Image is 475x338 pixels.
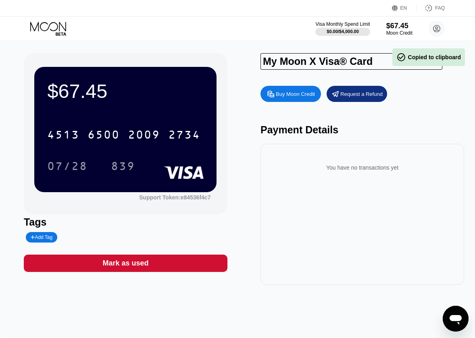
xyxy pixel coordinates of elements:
[417,4,445,12] div: FAQ
[315,21,370,36] div: Visa Monthly Spend Limit$0.00/$4,000.00
[386,30,412,36] div: Moon Credit
[128,129,160,142] div: 2009
[139,194,210,201] div: Support Token: e84536f4c7
[392,4,417,12] div: EN
[267,156,458,179] div: You have no transactions yet
[168,129,200,142] div: 2734
[42,124,205,145] div: 4513650020092734
[400,5,407,11] div: EN
[47,80,204,102] div: $67.45
[315,21,370,27] div: Visa Monthly Spend Limit
[87,129,120,142] div: 6500
[31,234,52,240] div: Add Tag
[260,86,321,102] div: Buy Moon Credit
[47,161,87,174] div: 07/28
[396,52,406,62] span: 
[24,255,227,272] div: Mark as used
[26,232,57,243] div: Add Tag
[102,259,148,268] div: Mark as used
[260,53,442,70] input: Text input field
[396,52,461,62] div: Copied to clipboard
[47,129,79,142] div: 4513
[327,29,359,34] div: $0.00 / $4,000.00
[386,22,412,30] div: $67.45
[443,306,469,332] iframe: Button to launch messaging window
[41,156,94,176] div: 07/28
[386,22,412,36] div: $67.45Moon Credit
[435,5,445,11] div: FAQ
[260,124,464,136] div: Payment Details
[340,91,383,97] div: Request a Refund
[276,91,315,97] div: Buy Moon Credit
[111,161,135,174] div: 839
[105,156,141,176] div: 839
[24,216,227,228] div: Tags
[327,86,387,102] div: Request a Refund
[139,194,210,201] div: Support Token:e84536f4c7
